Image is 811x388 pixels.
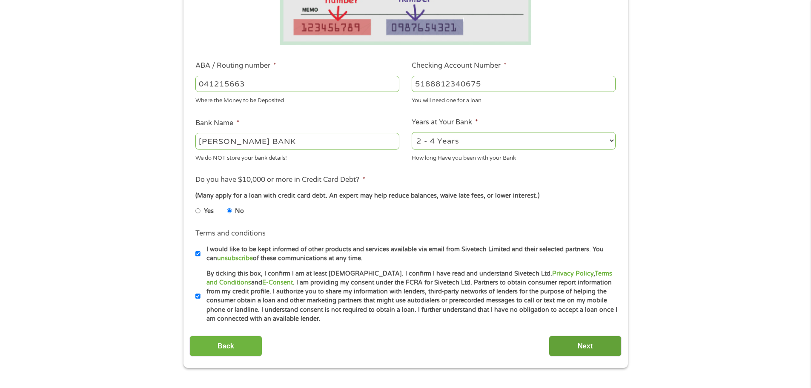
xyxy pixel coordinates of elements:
[412,76,616,92] input: 345634636
[412,94,616,105] div: You will need one for a loan.
[195,191,615,201] div: (Many apply for a loan with credit card debt. An expert may help reduce balances, waive late fees...
[549,336,622,356] input: Next
[195,94,399,105] div: Where the Money to be Deposited
[412,151,616,162] div: How long Have you been with your Bank
[195,229,266,238] label: Terms and conditions
[217,255,253,262] a: unsubscribe
[552,270,593,277] a: Privacy Policy
[195,76,399,92] input: 263177916
[201,245,618,263] label: I would like to be kept informed of other products and services available via email from Sivetech...
[412,61,507,70] label: Checking Account Number
[412,118,478,127] label: Years at Your Bank
[235,207,244,216] label: No
[195,175,365,184] label: Do you have $10,000 or more in Credit Card Debt?
[189,336,262,356] input: Back
[201,269,618,324] label: By ticking this box, I confirm I am at least [DEMOGRAPHIC_DATA]. I confirm I have read and unders...
[206,270,612,286] a: Terms and Conditions
[195,151,399,162] div: We do NOT store your bank details!
[262,279,293,286] a: E-Consent
[204,207,214,216] label: Yes
[195,119,239,128] label: Bank Name
[195,61,276,70] label: ABA / Routing number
